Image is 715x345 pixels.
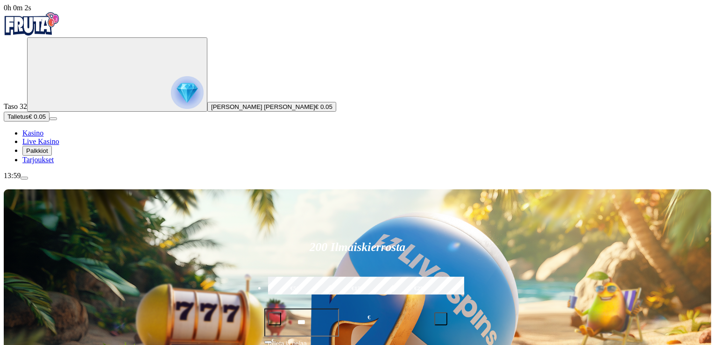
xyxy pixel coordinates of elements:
[27,37,207,112] button: reward progress
[28,113,46,120] span: € 0.05
[4,129,711,164] nav: Main menu
[7,113,28,120] span: Talletus
[4,102,27,110] span: Taso 32
[207,102,336,112] button: [PERSON_NAME] [PERSON_NAME]€ 0.05
[22,137,59,145] a: Live Kasino
[434,312,447,325] button: plus icon
[4,172,21,180] span: 13:59
[4,12,60,36] img: Fruta
[21,177,28,180] button: menu
[50,117,57,120] button: menu
[266,275,325,302] label: €50
[22,129,43,137] a: Kasino
[268,312,281,325] button: minus icon
[368,313,370,322] span: €
[315,103,333,110] span: € 0.05
[4,29,60,37] a: Fruta
[328,275,387,302] label: €150
[4,112,50,122] button: Talletusplus icon€ 0.05
[22,156,54,164] a: Tarjoukset
[171,76,204,109] img: reward progress
[22,146,52,156] button: Palkkiot
[272,338,275,343] span: €
[211,103,315,110] span: [PERSON_NAME] [PERSON_NAME]
[26,147,48,154] span: Palkkiot
[4,4,31,12] span: user session time
[391,275,450,302] label: €250
[4,12,711,164] nav: Primary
